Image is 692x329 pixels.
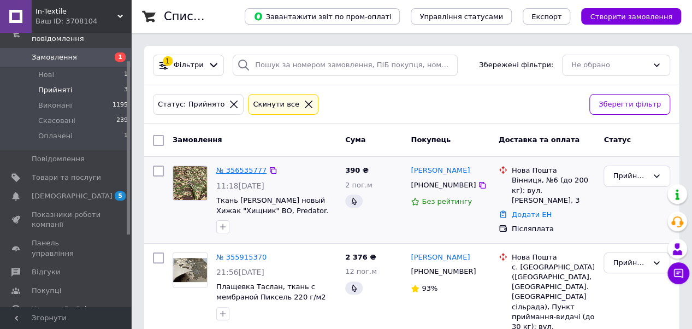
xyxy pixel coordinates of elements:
[512,166,595,175] div: Нова Пошта
[116,116,128,126] span: 239
[32,173,101,183] span: Товари та послуги
[216,181,264,190] span: 11:18[DATE]
[216,268,264,277] span: 21:56[DATE]
[38,101,72,110] span: Виконані
[174,60,204,70] span: Фільтри
[173,166,207,200] img: Фото товару
[409,265,478,279] div: [PHONE_NUMBER]
[345,166,369,174] span: 390 ₴
[345,181,372,189] span: 2 пог.м
[411,166,470,176] a: [PERSON_NAME]
[124,70,128,80] span: 1
[570,12,681,20] a: Створити замовлення
[163,56,173,66] div: 1
[245,8,400,25] button: Завантажити звіт по пром-оплаті
[36,16,131,26] div: Ваш ID: 3708104
[32,286,61,296] span: Покупці
[216,196,328,225] a: Ткань [PERSON_NAME] новый Хижак "Хищник" ВО, Predator. Состав 50хб-50пе, 220 г/м2
[173,252,208,287] a: Фото товару
[512,252,595,262] div: Нова Пошта
[38,116,75,126] span: Скасовані
[512,210,552,219] a: Додати ЕН
[124,131,128,141] span: 1
[115,52,126,62] span: 1
[251,99,301,110] div: Cкинути все
[38,85,72,95] span: Прийняті
[36,7,117,16] span: In-Textile
[32,154,85,164] span: Повідомлення
[253,11,391,21] span: Завантажити звіт по пром-оплаті
[411,136,451,144] span: Покупець
[613,171,648,182] div: Прийнято
[173,166,208,201] a: Фото товару
[581,8,681,25] button: Створити замовлення
[479,60,553,70] span: Збережені фільтри:
[512,175,595,205] div: Вінниця, №6 (до 200 кг): вул. [PERSON_NAME], 3
[113,101,128,110] span: 1195
[32,267,60,277] span: Відгуки
[499,136,579,144] span: Доставка та оплата
[571,60,648,71] div: Не обрано
[38,131,73,141] span: Оплачені
[411,252,470,263] a: [PERSON_NAME]
[523,8,571,25] button: Експорт
[345,253,376,261] span: 2 376 ₴
[512,224,595,234] div: Післяплата
[164,10,275,23] h1: Список замовлень
[345,136,365,144] span: Cума
[345,267,377,275] span: 12 пог.м
[32,24,131,44] span: Замовлення та повідомлення
[604,136,631,144] span: Статус
[156,99,227,110] div: Статус: Прийнято
[124,85,128,95] span: 3
[409,178,478,192] div: [PHONE_NUMBER]
[216,166,267,174] a: № 356535777
[173,258,207,282] img: Фото товару
[613,257,648,269] div: Прийнято
[32,304,91,314] span: Каталог ProSale
[173,136,222,144] span: Замовлення
[38,70,54,80] span: Нові
[599,99,661,110] span: Зберегти фільтр
[590,13,672,21] span: Створити замовлення
[32,210,101,230] span: Показники роботи компанії
[32,52,77,62] span: Замовлення
[531,13,562,21] span: Експорт
[422,284,437,292] span: 93%
[419,13,503,21] span: Управління статусами
[589,94,670,115] button: Зберегти фільтр
[667,262,689,284] button: Чат з покупцем
[233,55,458,76] input: Пошук за номером замовлення, ПІБ покупця, номером телефону, Email, номером накладної
[32,238,101,258] span: Панель управління
[115,191,126,201] span: 5
[32,191,113,201] span: [DEMOGRAPHIC_DATA]
[422,197,472,205] span: Без рейтингу
[216,283,326,301] a: Плащевка Таслан, ткань с мембраной Пиксель 220 г/м2
[411,8,512,25] button: Управління статусами
[216,253,267,261] a: № 355915370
